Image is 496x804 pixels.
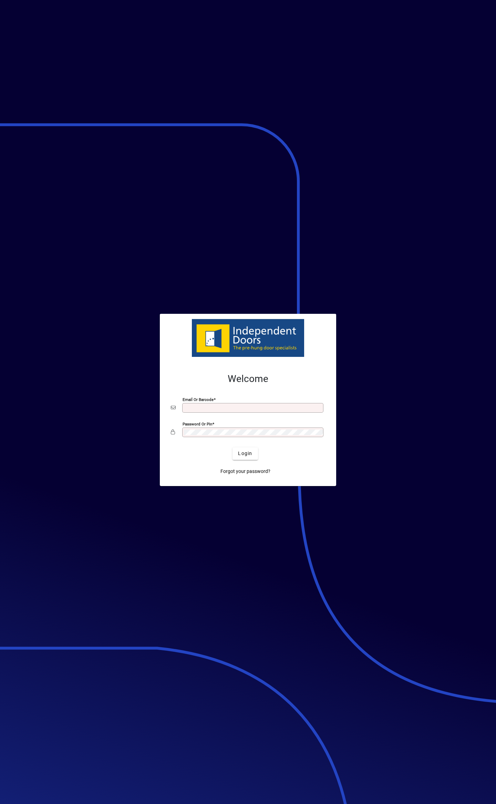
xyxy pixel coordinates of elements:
[238,450,252,457] span: Login
[218,465,273,478] a: Forgot your password?
[220,468,270,475] span: Forgot your password?
[232,447,258,460] button: Login
[183,421,212,426] mat-label: Password or Pin
[171,373,325,385] h2: Welcome
[183,397,214,402] mat-label: Email or Barcode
